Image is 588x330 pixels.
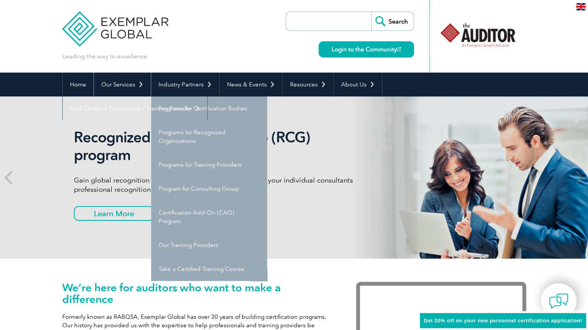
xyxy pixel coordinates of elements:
[74,176,364,194] p: Gain global recognition in the compliance industry and offer your individual consultants professi...
[63,73,94,96] a: Home
[283,73,333,96] a: Resources
[334,73,382,96] a: About Us
[151,153,267,177] a: Programs for Training Providers
[151,120,267,153] a: Programs for Recognized Organizations
[371,12,414,30] input: Search
[74,129,364,164] h2: Recognized Consulting Group (RCG) program
[62,282,333,305] h1: We’re here for auditors who want to make a difference
[151,257,267,281] a: Take a Certified Training Course
[94,73,151,96] a: Our Services
[549,291,568,311] img: contact-chat.png
[63,96,207,120] a: Find Certified Professional / Training Provider
[220,73,282,96] a: News & Events
[151,233,267,257] a: Our Training Providers
[151,96,267,120] a: Programs for Certification Bodies
[319,41,414,58] a: Login to the Community
[151,201,267,233] a: Certification Add-On (CAO) Program
[74,206,154,221] a: Learn More
[151,177,267,201] a: Program for Consulting Group
[151,73,219,96] a: Industry Partners
[576,3,586,10] img: en
[62,52,147,61] p: Leading the way to excellence
[424,318,582,323] span: Get 20% off on your new personnel certification application!
[397,47,401,51] img: open_square.png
